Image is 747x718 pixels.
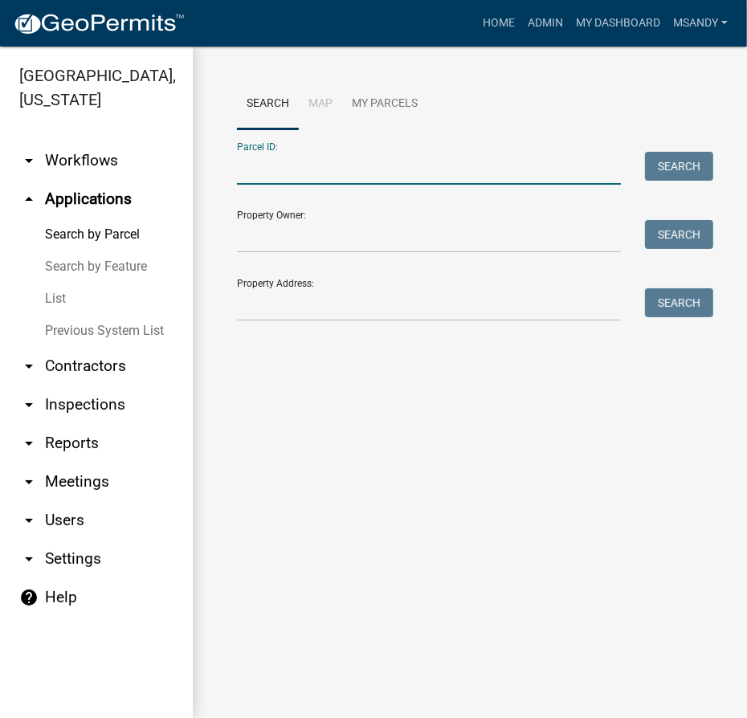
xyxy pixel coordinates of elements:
i: arrow_drop_down [19,511,39,530]
i: arrow_drop_down [19,472,39,492]
i: help [19,588,39,607]
i: arrow_drop_up [19,190,39,209]
i: arrow_drop_down [19,357,39,376]
a: Home [476,8,521,39]
i: arrow_drop_down [19,434,39,453]
i: arrow_drop_down [19,151,39,170]
a: Admin [521,8,569,39]
button: Search [645,152,713,181]
button: Search [645,220,713,249]
i: arrow_drop_down [19,549,39,569]
i: arrow_drop_down [19,395,39,414]
a: My Parcels [342,79,427,130]
a: My Dashboard [569,8,667,39]
button: Search [645,288,713,317]
a: msandy [667,8,734,39]
a: Search [237,79,299,130]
